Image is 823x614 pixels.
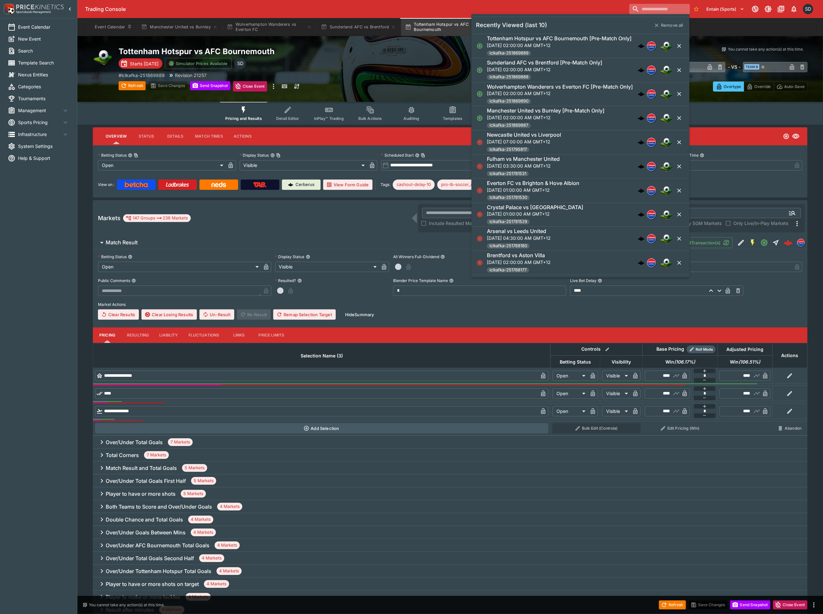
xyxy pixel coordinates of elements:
div: Visible [275,262,379,272]
th: Adjusted Pricing [718,343,772,356]
p: [DATE] 01:00:00 AM GMT+12 [487,211,583,218]
span: Search [18,47,69,54]
p: Auto-Save [784,83,805,90]
div: 147 Groups 238 Markets [126,214,188,222]
div: Event type filters [220,102,680,125]
span: 4 Markets [191,529,216,536]
span: 5 Markets [182,465,207,471]
button: Add Selection [95,423,549,434]
p: [DATE] 02:00:00 AM GMT+12 [487,259,551,266]
p: Starts [DATE] [130,60,159,67]
button: Overview [101,129,132,144]
h6: Crystal Palace vs [GEOGRAPHIC_DATA] [487,204,583,211]
label: Market Actions [98,300,802,309]
button: Betting Status [128,255,132,259]
div: cerberus [638,139,644,146]
div: cerberus [638,67,644,73]
svg: Closed [477,211,483,218]
img: soccer.png [93,46,113,67]
div: Betting Target: cerberus [437,180,502,190]
svg: Open [477,67,483,73]
button: Clear Losing Results [141,309,197,320]
div: cerberus [638,187,644,194]
span: 4 Markets [204,581,229,587]
img: Ladbrokes [166,182,189,187]
div: Trading Console [85,6,627,13]
button: Auto-Save [774,82,808,92]
span: Pricing and Results [225,116,262,121]
span: Event Calendar [18,24,69,30]
div: Open [553,371,588,381]
span: 5 Markets [191,478,216,484]
button: HideSummary [341,309,378,320]
span: Roll Mode [693,347,716,352]
button: Close Event [233,81,267,92]
span: Selection Name (3) [294,352,350,360]
button: Close Event [773,600,808,609]
button: Clear Results [98,309,139,320]
button: Edit Pricing (Win) [644,423,716,434]
h6: Over/Under Total Goals Second Half [106,555,194,562]
h6: Everton FC vs Brighton & Hove Albion [487,180,579,187]
h6: Brentford vs Aston Villa [487,252,545,259]
label: Tags: [381,180,390,190]
th: Controls [550,343,643,356]
h6: Match Result and Total Goals [106,465,177,472]
span: Templates [443,116,462,121]
h5: Recently Viewed (last 10) [476,22,547,29]
p: Scheduled Start [381,152,414,158]
svg: Visible [792,132,800,140]
span: 5 Markets [181,491,206,497]
button: Tottenham Hotspur vs AFC Bournemouth [401,18,494,36]
p: Public Comments [98,278,130,283]
p: Resulted? [275,278,296,283]
img: logo-cerberus.svg [638,67,644,73]
img: logo-cerberus--red.svg [784,238,793,247]
p: Display Status [240,152,269,158]
div: cerberus [638,43,644,49]
button: Resulted? [297,278,302,283]
button: Fluctuations [183,327,225,343]
button: Bulk Edit (Controls) [552,423,641,434]
button: No Bookmarks [691,4,702,14]
button: Select Tenant [703,4,748,14]
div: Show/hide Price Roll mode configuration. [687,346,716,353]
button: Straight [770,237,782,249]
div: cerberus [638,211,644,218]
svg: Closed [477,139,483,146]
button: Send Snapshot [730,600,770,609]
p: [DATE] 03:30:00 AM GMT+12 [487,162,560,169]
span: New Event [18,35,69,42]
span: 7 Markets [144,452,169,458]
button: Notifications [788,3,800,15]
button: Scheduled StartCopy To Clipboard [415,153,420,158]
p: [DATE] 01:00:00 AM GMT+12 [487,187,579,193]
div: Start From [713,82,808,92]
span: lclkafka-251781529 [487,219,530,225]
span: Team B [744,64,760,70]
p: Blender Price Template Name [393,278,448,283]
svg: Open [477,115,483,122]
span: 4 Markets [186,594,211,600]
button: View Form Guide [323,180,373,190]
img: logo-cerberus.svg [638,91,644,97]
button: Live Bet Delay [598,278,602,283]
button: All Winners Full-Dividend [441,255,445,259]
input: search [629,4,690,14]
img: PriceKinetics Logo [2,3,15,15]
h6: Over/Under Tottenham Hotspur Total Goals [106,568,211,575]
img: lclkafka.png [647,235,656,243]
div: Scott Dowdall [234,58,246,69]
a: 150e1ce3-7ab3-426d-949d-3fa395043148 [782,236,795,249]
img: lclkafka.png [647,259,656,267]
div: lclkafka [647,41,656,50]
img: soccer.png [660,160,673,173]
span: Infrastructure [18,131,62,138]
svg: Open [477,43,483,49]
span: Win(106.17%) [658,358,702,366]
p: Live Bet Delay [570,278,596,283]
img: logo-cerberus.svg [638,211,644,218]
th: Actions [772,343,807,368]
button: Wolverhampton Wanderers vs Everton FC [223,18,316,36]
p: [DATE] 07:00:00 AM GMT+12 [487,138,561,145]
